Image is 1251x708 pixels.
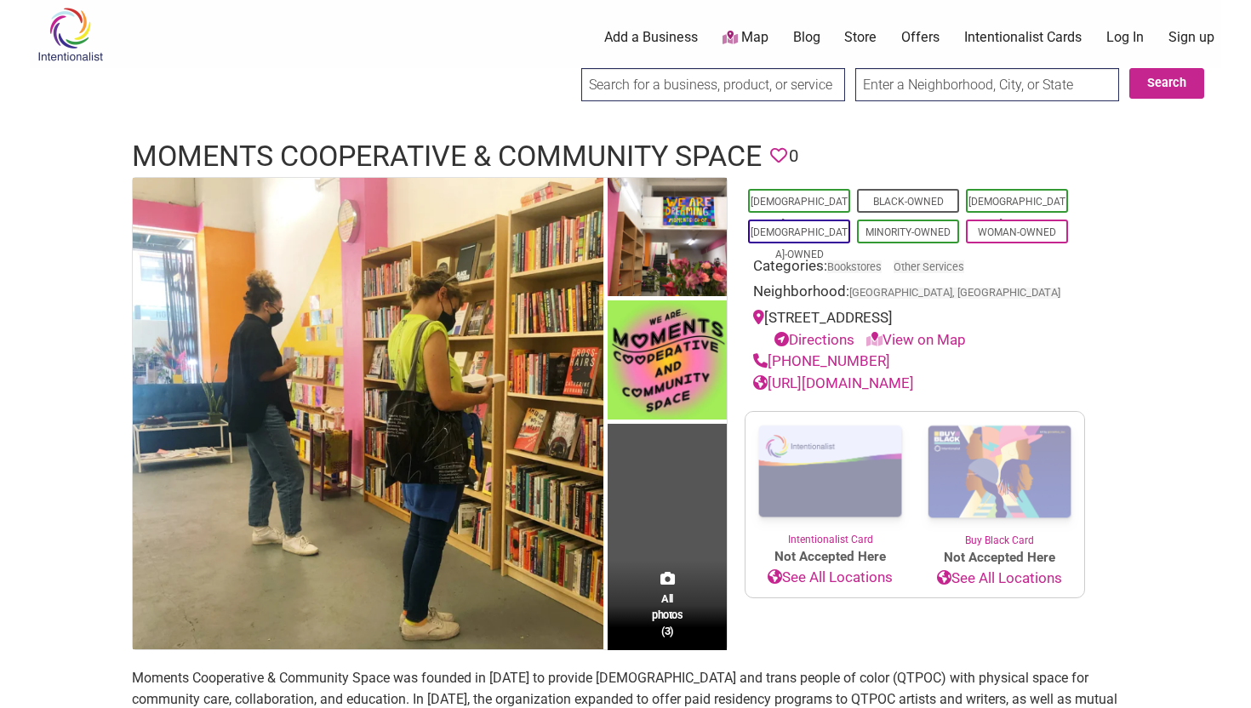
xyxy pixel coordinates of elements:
span: All photos (3) [652,591,683,639]
a: Intentionalist Cards [964,28,1082,47]
input: Search for a business, product, or service [581,68,845,101]
span: 0 [789,143,798,169]
a: Minority-Owned [865,226,951,238]
a: Sign up [1168,28,1214,47]
a: Blog [793,28,820,47]
a: [PHONE_NUMBER] [753,352,890,369]
img: Intentionalist Card [745,412,915,532]
span: You must be logged in to save favorites. [770,143,787,169]
h1: Moments Cooperative & Community Space [132,136,762,177]
a: Bookstores [827,260,882,273]
a: Directions [774,331,854,348]
a: Add a Business [604,28,698,47]
a: Log In [1106,28,1144,47]
a: Buy Black Card [915,412,1084,548]
a: [DEMOGRAPHIC_DATA]-Owned [751,226,848,260]
img: Interior of Moments Cooperative and Community Space [608,178,727,301]
a: Offers [901,28,940,47]
div: [STREET_ADDRESS] [753,307,1077,351]
a: See All Locations [745,567,915,589]
a: [DEMOGRAPHIC_DATA]-Owned [968,196,1065,230]
a: [URL][DOMAIN_NAME] [753,374,914,391]
a: Other Services [894,260,964,273]
a: [DEMOGRAPHIC_DATA]-Owned [751,196,848,230]
img: Interior of Moments Cooperative and Community Space [133,178,603,649]
span: Not Accepted Here [745,547,915,567]
button: Search [1129,68,1204,99]
img: Intentionalist [30,7,111,62]
span: [GEOGRAPHIC_DATA], [GEOGRAPHIC_DATA] [849,288,1060,299]
div: Categories: [753,255,1077,282]
a: View on Map [866,331,966,348]
a: Black-Owned [873,196,944,208]
a: Store [844,28,877,47]
input: Enter a Neighborhood, City, or State [855,68,1119,101]
a: Intentionalist Card [745,412,915,547]
a: Woman-Owned [978,226,1056,238]
a: Map [723,28,768,48]
span: Not Accepted Here [915,548,1084,568]
div: Neighborhood: [753,281,1077,307]
img: Buy Black Card [915,412,1084,533]
a: See All Locations [915,568,1084,590]
img: Moments Cooperative and Community Space [608,300,727,424]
